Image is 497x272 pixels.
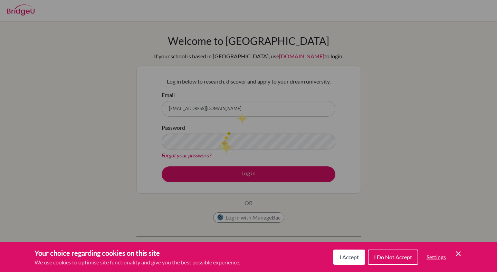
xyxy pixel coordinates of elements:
[427,254,446,260] span: Settings
[333,250,365,265] button: I Accept
[454,250,462,258] button: Save and close
[368,250,418,265] button: I Do Not Accept
[35,248,240,258] h3: Your choice regarding cookies on this site
[35,258,240,266] p: We use cookies to optimise site functionality and give you the best possible experience.
[340,254,359,260] span: I Accept
[421,250,451,264] button: Settings
[374,254,412,260] span: I Do Not Accept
